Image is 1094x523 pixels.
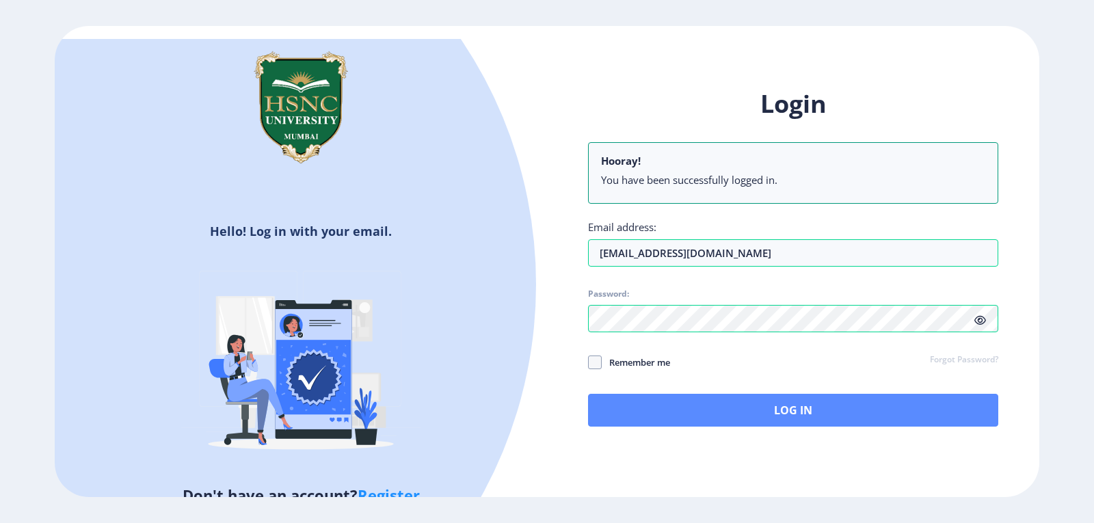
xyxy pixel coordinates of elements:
label: Email address: [588,220,656,234]
img: hsnc.png [232,39,369,176]
button: Log In [588,394,998,427]
li: You have been successfully logged in. [601,173,985,187]
b: Hooray! [601,154,641,167]
span: Remember me [602,354,670,371]
a: Forgot Password? [930,354,998,366]
img: Verified-rafiki.svg [181,245,421,484]
a: Register [358,485,420,505]
label: Password: [588,289,629,299]
input: Email address [588,239,998,267]
h5: Don't have an account? [65,484,537,506]
h1: Login [588,88,998,120]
